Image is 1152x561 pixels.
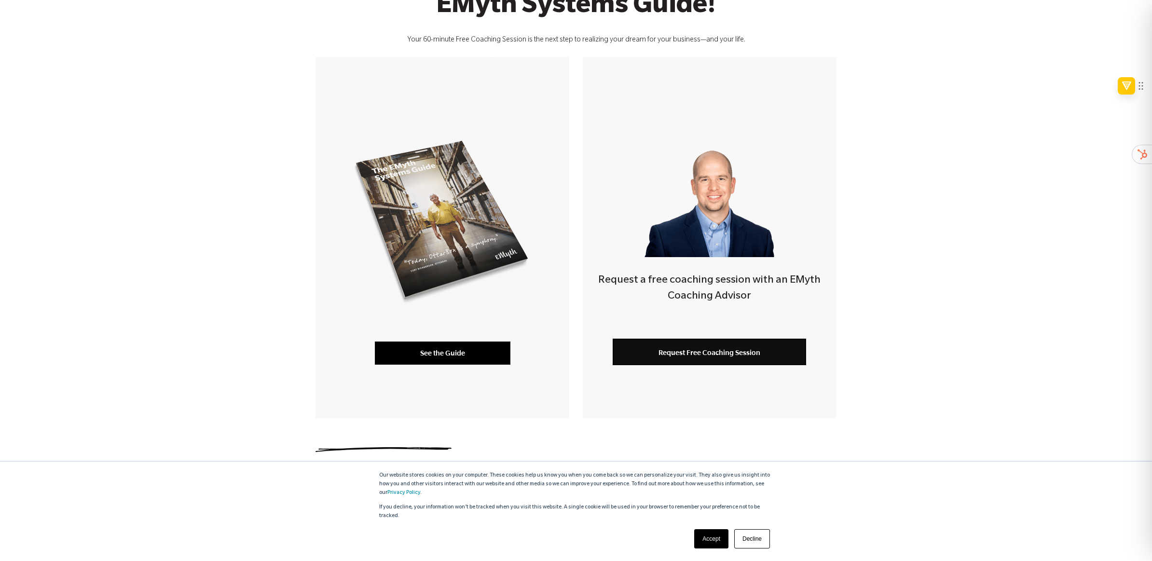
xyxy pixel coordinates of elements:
span: Your 60-minute Free Coaching Session is the next step to realizing your dream for your business—a... [407,37,745,44]
h4: Request a free coaching session with an EMyth Coaching Advisor [583,273,837,305]
a: Request Free Coaching Session [613,339,806,365]
a: Privacy Policy [387,490,420,496]
img: Smart-business-coach.png [640,132,779,257]
img: underline.svg [315,447,452,452]
a: Decline [734,529,770,548]
a: Accept [694,529,728,548]
a: See the Guide [375,342,510,365]
p: If you decline, your information won’t be tracked when you visit this website. A single cookie wi... [379,503,773,520]
p: Our website stores cookies on your computer. These cookies help us know you when you come back so... [379,471,773,497]
img: systems-mockup-transp [349,135,536,308]
span: Request Free Coaching Session [658,348,760,356]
